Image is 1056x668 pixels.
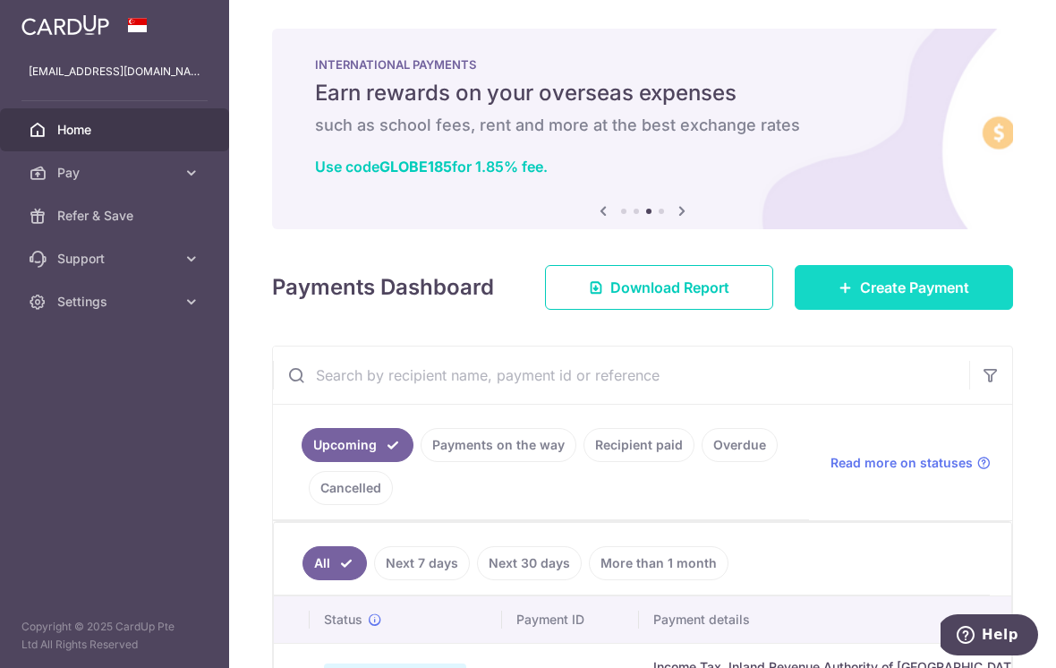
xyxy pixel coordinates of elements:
iframe: Opens a widget where you can find more information [941,614,1038,659]
span: Refer & Save [57,207,175,225]
span: Support [57,250,175,268]
a: Download Report [545,265,773,310]
h4: Payments Dashboard [272,271,494,304]
span: Read more on statuses [830,454,973,472]
span: Settings [57,293,175,311]
img: CardUp [21,14,109,36]
span: Download Report [610,277,729,298]
a: Next 7 days [374,546,470,580]
a: More than 1 month [589,546,728,580]
p: [EMAIL_ADDRESS][DOMAIN_NAME] [29,63,200,81]
a: Create Payment [795,265,1013,310]
a: Use codeGLOBE185for 1.85% fee. [315,158,548,176]
a: Read more on statuses [830,454,991,472]
span: Status [324,611,362,629]
span: Pay [57,164,175,182]
th: Payment ID [502,596,639,643]
span: Home [57,121,175,139]
a: Overdue [702,428,778,462]
h5: Earn rewards on your overseas expenses [315,79,970,107]
b: GLOBE185 [379,158,452,176]
a: Cancelled [309,471,393,505]
a: Recipient paid [583,428,694,462]
span: Create Payment [860,277,969,298]
th: Payment details [639,596,1038,643]
a: Next 30 days [477,546,582,580]
img: International Payment Banner [272,29,1013,229]
input: Search by recipient name, payment id or reference [273,347,969,404]
a: Upcoming [302,428,413,462]
a: Payments on the way [421,428,576,462]
a: All [302,546,367,580]
p: INTERNATIONAL PAYMENTS [315,57,970,72]
h6: such as school fees, rent and more at the best exchange rates [315,115,970,136]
